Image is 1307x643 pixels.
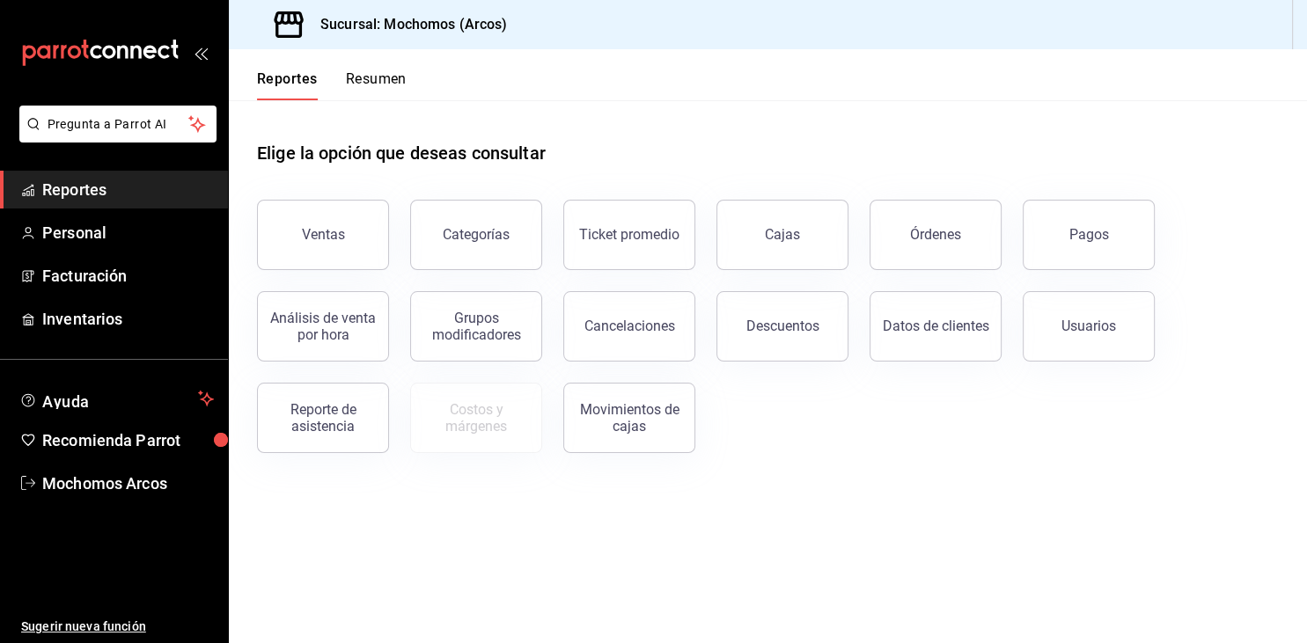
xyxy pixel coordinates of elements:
span: Pregunta a Parrot AI [48,115,189,134]
h3: Sucursal: Mochomos (Arcos) [306,14,507,35]
span: Mochomos Arcos [42,471,214,495]
span: Reportes [42,178,214,201]
div: Ventas [302,226,345,243]
button: Reportes [257,70,318,100]
button: Movimientos de cajas [563,383,695,453]
button: Categorías [410,200,542,270]
span: Inventarios [42,307,214,331]
button: Ventas [257,200,389,270]
button: Usuarios [1023,291,1155,362]
div: Descuentos [746,318,819,334]
button: Cajas [716,200,848,270]
button: Cancelaciones [563,291,695,362]
div: Costos y márgenes [422,401,531,435]
div: Cajas [765,226,800,243]
h1: Elige la opción que deseas consultar [257,140,546,166]
button: Órdenes [870,200,1002,270]
div: Usuarios [1061,318,1116,334]
div: Datos de clientes [883,318,989,334]
button: open_drawer_menu [194,46,208,60]
a: Pregunta a Parrot AI [12,128,217,146]
button: Pregunta a Parrot AI [19,106,217,142]
div: Reporte de asistencia [268,401,378,435]
span: Ayuda [42,388,191,409]
div: Movimientos de cajas [575,401,684,435]
div: Cancelaciones [584,318,675,334]
button: Contrata inventarios para ver este reporte [410,383,542,453]
div: Órdenes [910,226,961,243]
button: Resumen [346,70,407,100]
div: navigation tabs [257,70,407,100]
span: Facturación [42,264,214,288]
button: Reporte de asistencia [257,383,389,453]
button: Datos de clientes [870,291,1002,362]
button: Análisis de venta por hora [257,291,389,362]
div: Categorías [443,226,510,243]
span: Sugerir nueva función [21,617,214,636]
div: Grupos modificadores [422,310,531,343]
button: Descuentos [716,291,848,362]
button: Pagos [1023,200,1155,270]
div: Análisis de venta por hora [268,310,378,343]
button: Grupos modificadores [410,291,542,362]
button: Ticket promedio [563,200,695,270]
span: Recomienda Parrot [42,428,214,452]
div: Ticket promedio [579,226,679,243]
div: Pagos [1069,226,1109,243]
span: Personal [42,221,214,245]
